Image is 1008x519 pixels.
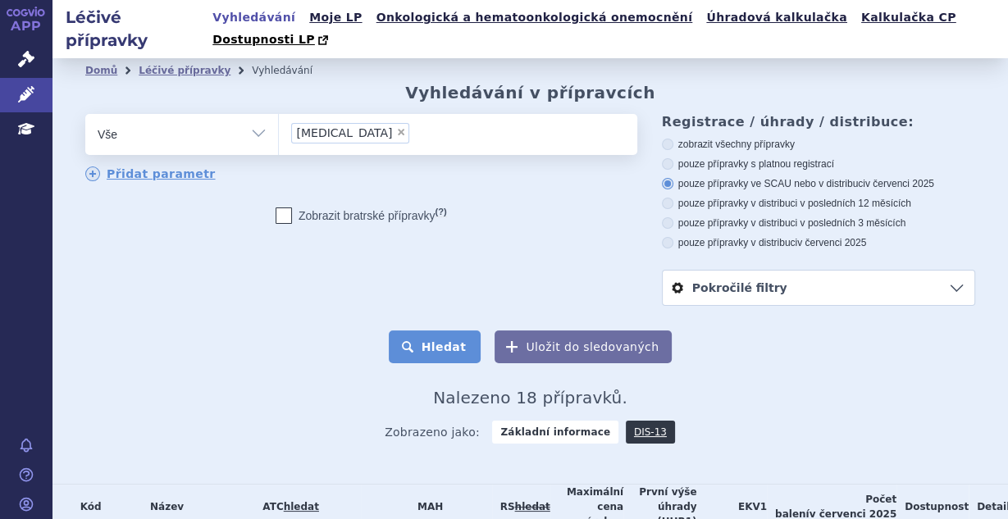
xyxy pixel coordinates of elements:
[139,65,230,76] a: Léčivé přípravky
[433,388,627,407] span: Nalezeno 18 přípravků.
[514,501,550,512] del: hledat
[662,236,975,249] label: pouze přípravky v distribuci
[662,177,975,190] label: pouze přípravky ve SCAU nebo v distribuci
[372,7,698,29] a: Onkologická a hematoonkologická onemocnění
[435,207,446,217] abbr: (?)
[208,29,336,52] a: Dostupnosti LP
[662,216,975,230] label: pouze přípravky v distribuci v posledních 3 měsících
[304,7,367,29] a: Moje LP
[663,271,974,305] a: Pokročilé filtry
[85,65,117,76] a: Domů
[662,138,975,151] label: zobrazit všechny přípravky
[701,7,852,29] a: Úhradová kalkulačka
[276,207,447,224] label: Zobrazit bratrské přípravky
[662,114,975,130] h3: Registrace / úhrady / distribuce:
[514,501,550,512] a: vyhledávání neobsahuje žádnou platnou referenční skupinu
[252,58,334,83] li: Vyhledávání
[208,7,300,29] a: Vyhledávání
[284,501,319,512] a: hledat
[626,421,675,444] a: DIS-13
[797,237,866,248] span: v červenci 2025
[52,6,208,52] h2: Léčivé přípravky
[396,127,406,137] span: ×
[212,33,315,46] span: Dostupnosti LP
[296,127,392,139] span: [MEDICAL_DATA]
[385,421,480,444] span: Zobrazeno jako:
[865,178,934,189] span: v červenci 2025
[856,7,961,29] a: Kalkulačka CP
[492,421,618,444] strong: Základní informace
[495,330,672,363] button: Uložit do sledovaných
[662,157,975,171] label: pouze přípravky s platnou registrací
[414,122,423,143] input: [MEDICAL_DATA]
[662,197,975,210] label: pouze přípravky v distribuci v posledních 12 měsících
[389,330,481,363] button: Hledat
[405,83,655,102] h2: Vyhledávání v přípravcích
[85,166,216,181] a: Přidat parametr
